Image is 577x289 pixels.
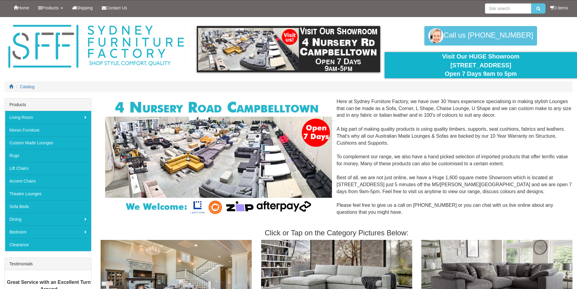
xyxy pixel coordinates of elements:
[42,5,58,10] span: Products
[34,0,67,15] a: Products
[101,229,572,237] h3: Click or Tap on the Category Pictures Below:
[5,99,91,111] div: Products
[5,187,91,200] a: Theatre Lounges
[5,124,91,136] a: Moran Furniture
[5,226,91,238] a: Bedroom
[5,213,91,226] a: Dining
[197,26,380,72] img: showroom.gif
[20,84,35,89] a: Catalog
[106,5,127,10] span: Contact Us
[9,0,34,15] a: Home
[5,111,91,124] a: Living Room
[5,23,187,70] img: Sydney Furniture Factory
[5,200,91,213] a: Sofa Beds
[5,258,91,270] div: Testimonials
[389,52,572,78] div: Visit Our HUGE Showroom [STREET_ADDRESS] Open 7 Days 9am to 5pm
[5,162,91,175] a: Lift Chairs
[5,136,91,149] a: Custom Made Lounges
[97,0,131,15] a: Contact Us
[5,149,91,162] a: Rugs
[18,5,29,10] span: Home
[105,98,332,216] img: Corner Modular Lounges
[550,5,568,11] li: 0 items
[76,5,93,10] span: Shipping
[68,0,98,15] a: Shipping
[485,3,531,14] input: Site search
[5,238,91,251] a: Clearance
[5,175,91,187] a: Accent Chairs
[101,98,572,223] div: Here at Sydney Furniture Factory, we have over 30 Years experience specialising in making stylish...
